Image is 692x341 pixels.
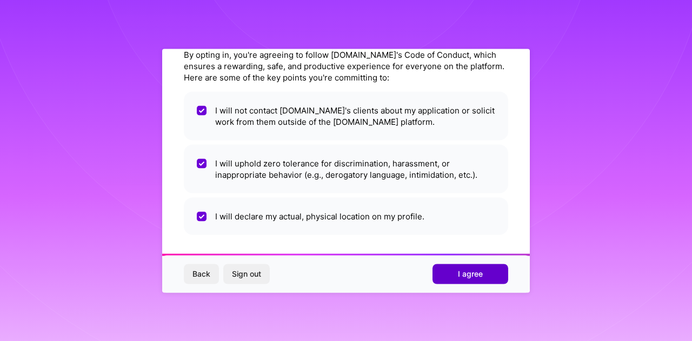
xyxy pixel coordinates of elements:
span: I agree [458,269,483,279]
button: Sign out [223,264,270,284]
li: I will uphold zero tolerance for discrimination, harassment, or inappropriate behavior (e.g., der... [184,144,508,193]
span: Sign out [232,269,261,279]
li: I will not contact [DOMAIN_NAME]'s clients about my application or solicit work from them outside... [184,91,508,140]
button: Back [184,264,219,284]
li: I will declare my actual, physical location on my profile. [184,197,508,235]
span: Back [192,269,210,279]
div: By opting in, you're agreeing to follow [DOMAIN_NAME]'s Code of Conduct, which ensures a rewardin... [184,49,508,83]
button: I agree [432,264,508,284]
